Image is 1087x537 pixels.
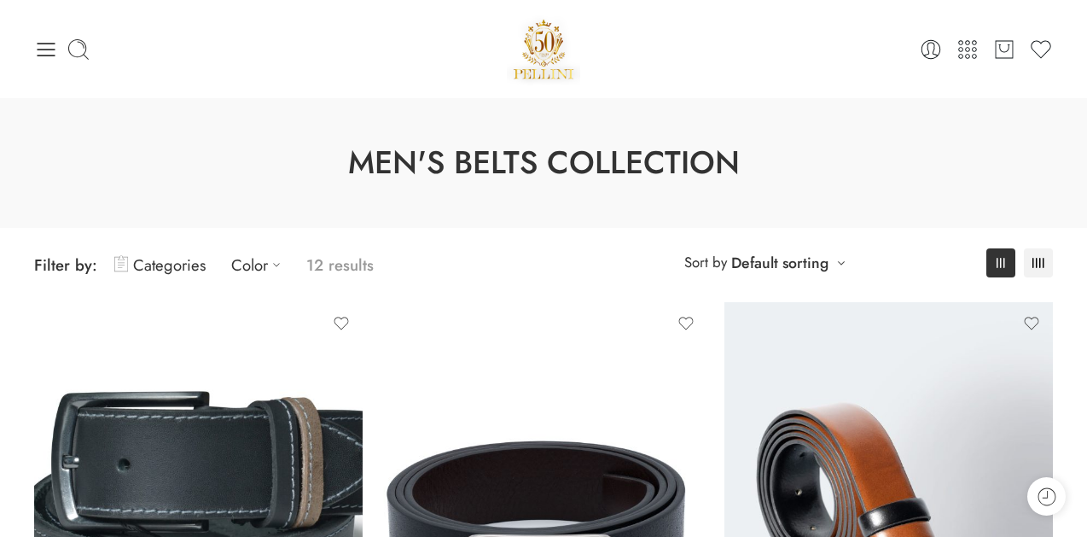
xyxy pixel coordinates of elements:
a: Color [231,245,289,285]
a: Pellini - [507,13,580,85]
a: Cart [992,38,1016,61]
a: Login / Register [919,38,943,61]
span: Filter by: [34,254,97,277]
a: Categories [114,245,206,285]
a: Default sorting [731,251,828,275]
p: 12 results [306,245,374,285]
span: Sort by [684,248,727,277]
a: Wishlist [1029,38,1053,61]
h1: Men's Belts Collection [43,141,1044,185]
img: Pellini [507,13,580,85]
